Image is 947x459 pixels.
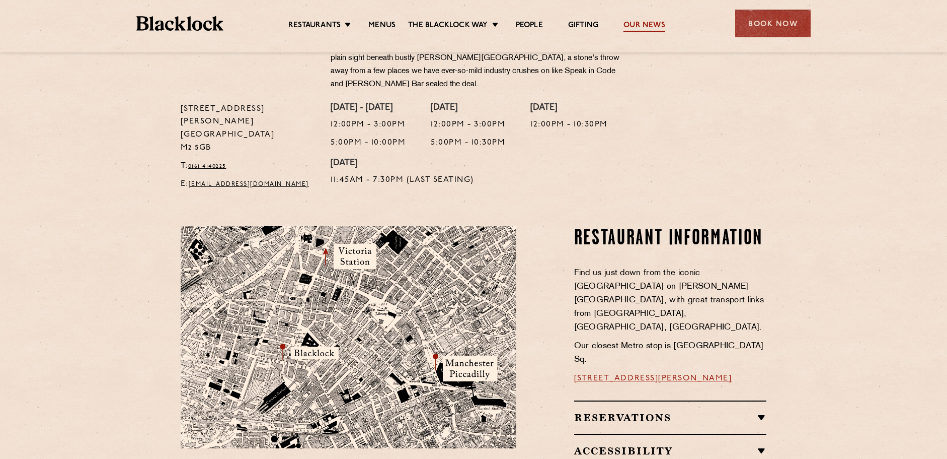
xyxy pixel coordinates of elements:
[189,181,309,187] a: [EMAIL_ADDRESS][DOMAIN_NAME]
[574,269,764,332] span: Find us just down from the iconic [GEOGRAPHIC_DATA] on [PERSON_NAME][GEOGRAPHIC_DATA], with great...
[574,445,767,457] h2: Accessibility
[368,21,396,32] a: Menus
[408,21,488,32] a: The Blacklock Way
[574,412,767,424] h2: Reservations
[331,137,406,150] p: 5:00pm - 10:00pm
[331,103,406,114] h4: [DATE] - [DATE]
[568,21,598,32] a: Gifting
[623,21,665,32] a: Our News
[516,21,543,32] a: People
[431,103,505,114] h4: [DATE]
[530,103,608,114] h4: [DATE]
[331,158,474,169] h4: [DATE]
[136,16,223,31] img: BL_Textured_Logo-footer-cropped.svg
[574,374,732,382] a: [STREET_ADDRESS][PERSON_NAME]
[331,174,474,187] p: 11:45am - 7:30pm (Last Seating)
[181,178,316,191] p: E:
[574,342,764,364] span: Our closest Metro stop is [GEOGRAPHIC_DATA] Sq.
[431,137,505,150] p: 5:00pm - 10:30pm
[188,163,226,169] a: 0161 4140225
[431,118,505,132] p: 12:00pm - 3:00pm
[574,226,767,251] h2: Restaurant Information
[181,103,316,155] p: [STREET_ADDRESS][PERSON_NAME] [GEOGRAPHIC_DATA] M2 5GB
[288,21,341,32] a: Restaurants
[181,160,316,173] p: T:
[331,118,406,132] p: 12:00pm - 3:00pm
[530,118,608,132] p: 12:00pm - 10:30pm
[735,10,811,37] div: Book Now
